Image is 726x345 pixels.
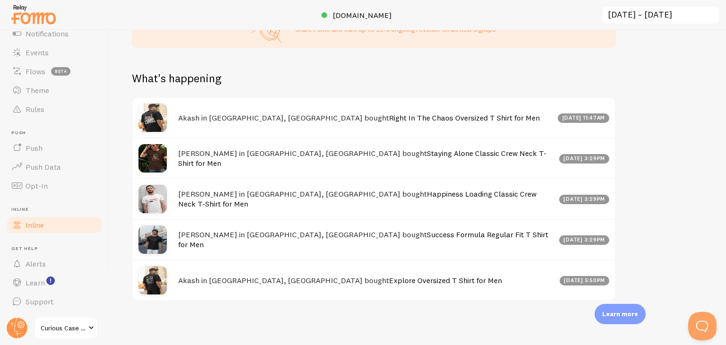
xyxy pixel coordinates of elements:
[178,189,536,208] a: Happiness Loading Classic Crew Neck T-Shirt for Men
[602,310,638,319] p: Learn more
[34,317,98,339] a: Curious Case Clothing
[6,254,103,273] a: Alerts
[6,43,103,62] a: Events
[6,62,103,81] a: Flows beta
[26,278,45,287] span: Learn
[6,100,103,119] a: Rules
[688,312,717,340] iframe: Help Scout Beacon - Open
[6,273,103,292] a: Learn
[26,220,44,230] span: Inline
[26,67,45,76] span: Flows
[178,230,553,249] h4: [PERSON_NAME] in [GEOGRAPHIC_DATA], [GEOGRAPHIC_DATA] bought
[178,148,553,168] h4: [PERSON_NAME] in [GEOGRAPHIC_DATA], [GEOGRAPHIC_DATA] bought
[26,297,53,306] span: Support
[558,113,609,123] div: [DATE] 11:47am
[26,259,46,268] span: Alerts
[6,24,103,43] a: Notifications
[46,276,55,285] svg: <p>Watch New Feature Tutorials!</p>
[41,322,86,334] span: Curious Case Clothing
[178,113,552,123] h4: Akash in [GEOGRAPHIC_DATA], [GEOGRAPHIC_DATA] bought
[26,143,43,153] span: Push
[6,81,103,100] a: Theme
[6,138,103,157] a: Push
[26,48,49,57] span: Events
[595,304,646,324] div: Learn more
[6,292,103,311] a: Support
[26,29,69,38] span: Notifications
[51,67,70,76] span: beta
[26,104,44,114] span: Rules
[10,2,57,26] img: fomo-relay-logo-orange.svg
[559,154,610,164] div: [DATE] 3:29pm
[6,176,103,195] a: Opt-In
[11,207,103,213] span: Inline
[389,113,540,122] a: Right In The Chaos Oversized T Shirt for Men
[11,246,103,252] span: Get Help
[11,130,103,136] span: Push
[26,86,49,95] span: Theme
[26,162,61,172] span: Push Data
[26,181,48,190] span: Opt-In
[559,235,610,245] div: [DATE] 3:29pm
[178,276,554,285] h4: Akash in [GEOGRAPHIC_DATA], [GEOGRAPHIC_DATA] bought
[559,195,610,204] div: [DATE] 3:29pm
[6,157,103,176] a: Push Data
[6,216,103,234] a: Inline
[560,276,610,285] div: [DATE] 5:50pm
[178,148,546,168] a: Staying Alone Classic Crew Neck T-Shirt for Men
[132,71,221,86] h2: What's happening
[178,189,553,208] h4: [PERSON_NAME] in [GEOGRAPHIC_DATA], [GEOGRAPHIC_DATA] bought
[389,276,502,285] a: Explore Oversized T Shirt for Men
[178,230,548,249] a: Success Formula Regular Fit T Shirt for Men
